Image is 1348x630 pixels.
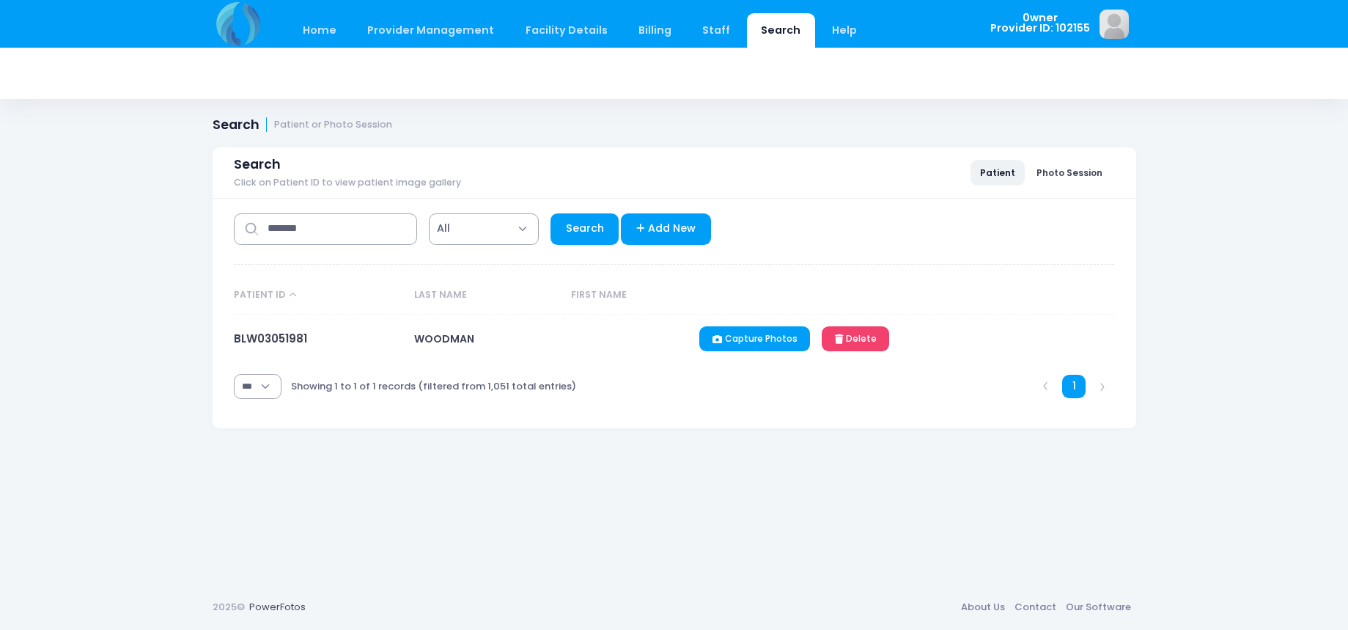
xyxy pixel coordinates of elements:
[957,594,1010,620] a: About Us
[990,12,1090,34] span: 0wner Provider ID: 102155
[437,221,450,236] span: All
[234,177,461,188] span: Click on Patient ID to view patient image gallery
[1100,10,1129,39] img: image
[1027,160,1112,185] a: Photo Session
[1010,594,1061,620] a: Contact
[747,13,815,48] a: Search
[699,326,810,351] a: Capture Photos
[249,600,306,614] a: PowerFotos
[624,13,685,48] a: Billing
[564,276,693,315] th: First Name: activate to sort column ascending
[1062,375,1086,399] a: 1
[550,213,619,245] a: Search
[511,13,622,48] a: Facility Details
[822,326,889,351] a: Delete
[213,600,245,614] span: 2025©
[289,13,351,48] a: Home
[1061,594,1136,620] a: Our Software
[234,276,408,315] th: Patient ID: activate to sort column descending
[407,276,564,315] th: Last Name: activate to sort column ascending
[817,13,871,48] a: Help
[688,13,745,48] a: Staff
[234,157,281,172] span: Search
[274,120,392,131] small: Patient or Photo Session
[291,370,576,403] div: Showing 1 to 1 of 1 records (filtered from 1,051 total entries)
[234,331,307,346] a: BLW03051981
[414,332,474,346] span: WOODMAN
[971,160,1025,185] a: Patient
[353,13,509,48] a: Provider Management
[213,117,393,133] h1: Search
[429,213,539,245] span: All
[621,213,711,245] a: Add New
